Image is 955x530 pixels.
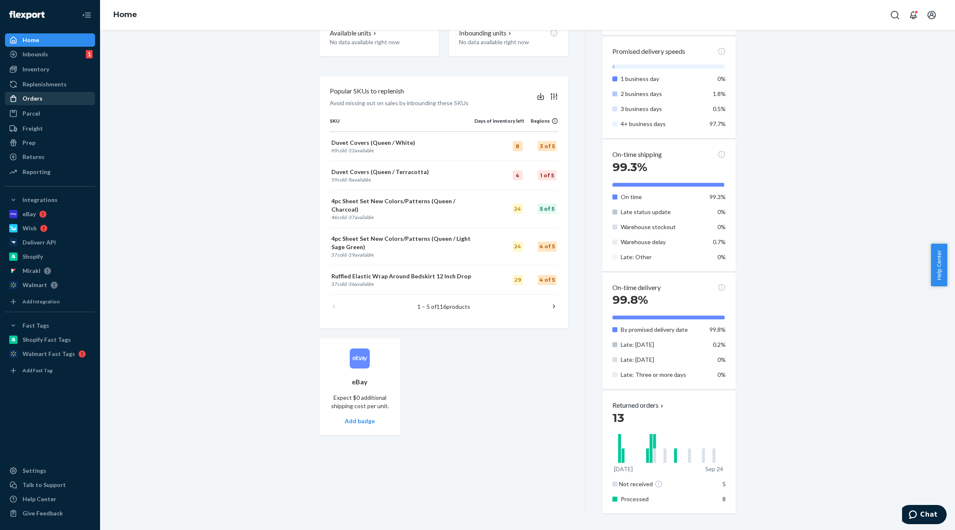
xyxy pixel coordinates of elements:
div: Freight [23,124,43,133]
a: Add Fast Tag [5,364,95,377]
div: Returns [23,153,45,161]
span: 99.3% [709,193,726,200]
div: Fast Tags [23,321,49,330]
a: Shopify Fast Tags [5,333,95,346]
button: Give Feedback [5,507,95,520]
div: 24 [513,242,523,252]
a: Freight [5,122,95,135]
p: On-time delivery [612,283,661,293]
span: 89 [331,147,337,154]
span: 0.7% [713,238,726,245]
button: Fast Tags [5,319,95,332]
span: 37 [349,214,355,220]
span: 0% [717,208,726,215]
p: On time [621,193,703,201]
button: Returned orders [612,401,665,410]
a: Walmart Fast Tags [5,347,95,361]
div: 29 [513,275,523,285]
span: 116 [436,303,446,310]
div: Settings [23,467,46,475]
div: 5 of 5 [538,204,556,214]
p: sold · available [331,251,473,258]
div: Walmart [23,281,47,289]
a: Inventory [5,63,95,76]
button: Integrations [5,193,95,207]
p: 4pc Sheet Set New Colors/Patterns (Queen / Charcoal) [331,197,473,214]
span: 0% [717,371,726,378]
div: Prep [23,139,35,147]
p: Warehouse stockout [621,223,703,231]
span: 0.2% [713,341,726,348]
p: eBay [352,377,368,387]
p: 4pc Sheet Set New Colors/Patterns (Queen / Light Sage Green) [331,235,473,251]
div: Parcel [23,109,40,118]
div: Shopify Fast Tags [23,336,71,344]
div: Give Feedback [23,509,63,517]
span: 0% [717,356,726,363]
div: 24 [513,204,523,214]
button: Open account menu [923,7,940,23]
button: Open Search Box [887,7,903,23]
p: No data available right now [330,38,429,46]
div: Talk to Support [23,481,66,489]
span: 97.7% [709,120,726,127]
div: Deliverr API [23,238,56,247]
a: Shopify [5,250,95,263]
p: 2 business days [621,90,703,98]
div: 3 of 5 [538,141,556,151]
p: No data available right now [459,38,558,46]
div: 8 [513,141,523,151]
a: Add Integration [5,295,95,308]
p: 4+ business days [621,120,703,128]
p: Add badge [345,417,375,425]
div: Shopify [23,252,43,261]
div: 4 of 5 [538,242,556,252]
p: Sep 24 [705,465,723,473]
div: Replenishments [23,80,67,88]
span: 1.8% [713,90,726,97]
a: Walmart [5,278,95,292]
span: 36 [349,281,355,287]
p: Late status update [621,208,703,216]
p: Processed [621,495,703,503]
div: Orders [23,94,43,103]
a: Orders [5,92,95,105]
a: Settings [5,464,95,477]
p: Avoid missing out on sales by inbounding these SKUs [330,99,469,107]
div: Inventory [23,65,49,73]
a: Deliverr API [5,236,95,249]
p: sold · available [331,214,473,221]
th: Days of inventory left [474,117,524,131]
img: Flexport logo [9,11,45,19]
p: Inbounding units [459,28,506,38]
span: 99.8% [612,293,648,307]
div: 4 of 5 [538,275,556,285]
span: 46 [331,214,337,220]
p: 1 business day [621,75,703,83]
span: 29 [349,252,355,258]
div: Mirakl [23,267,40,275]
button: Help Center [931,244,947,286]
a: Inbounds1 [5,48,95,61]
a: Returns [5,150,95,164]
a: Reporting [5,165,95,179]
div: Home [23,36,39,44]
p: [DATE] [614,465,633,473]
div: Add Fast Tag [23,367,53,374]
div: 1 [86,50,93,58]
div: Help Center [23,495,56,503]
a: Parcel [5,107,95,120]
div: Not received [619,480,704,488]
div: Add Integration [23,298,60,305]
p: sold · available [331,280,473,288]
a: Home [5,33,95,47]
button: Close Navigation [78,7,95,23]
p: Duvet Covers (Queen / Terracotta) [331,168,473,176]
p: Late: [DATE] [621,356,703,364]
th: SKU [330,117,474,131]
a: Replenishments [5,78,95,91]
p: Expect $0 additional shipping cost per unit. [330,394,391,410]
p: Duvet Covers (Queen / White) [331,139,473,147]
